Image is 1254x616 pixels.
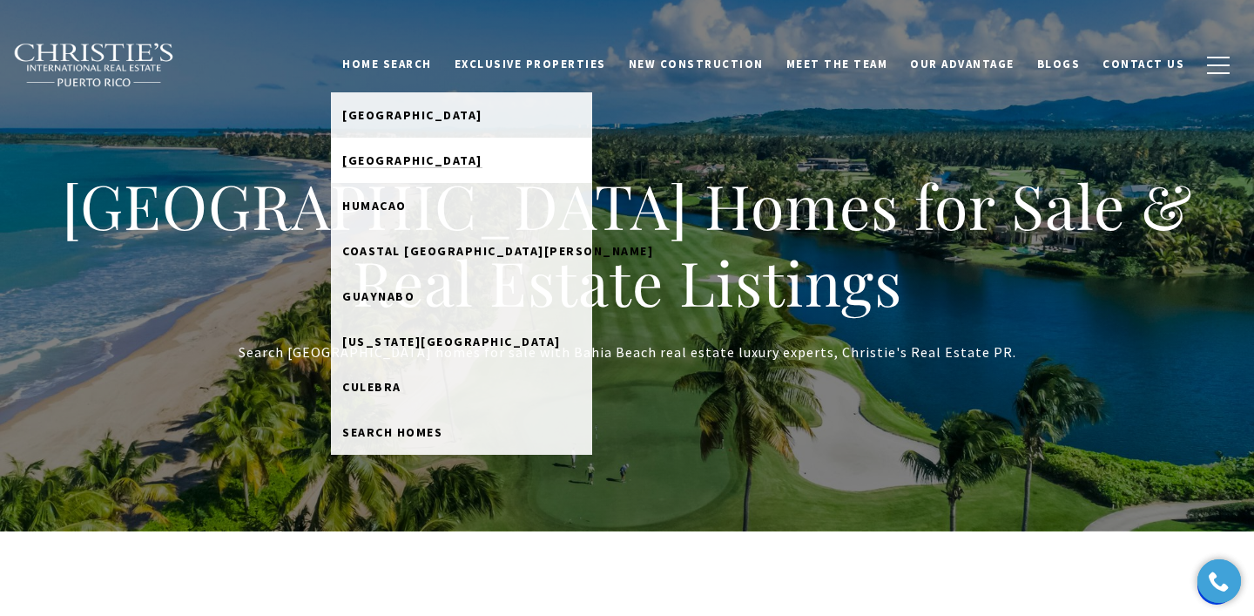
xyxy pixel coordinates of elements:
a: Culebra [331,364,592,410]
a: Our Advantage [899,48,1026,81]
a: [GEOGRAPHIC_DATA] [331,138,592,183]
span: Exclusive Properties [455,57,606,71]
span: New Construction [629,57,764,71]
button: button [1196,40,1241,91]
span: Search Homes [342,424,442,440]
a: Coastal [GEOGRAPHIC_DATA][PERSON_NAME] [331,228,592,274]
span: Our Advantage [910,57,1015,71]
a: Guaynabo [331,274,592,319]
span: Culebra [342,379,401,395]
a: Exclusive Properties [443,48,617,81]
span: [US_STATE][GEOGRAPHIC_DATA] [342,334,561,349]
span: [GEOGRAPHIC_DATA] [342,107,482,123]
img: Christie's International Real Estate black text logo [13,43,175,88]
span: Coastal [GEOGRAPHIC_DATA][PERSON_NAME] [342,243,653,259]
span: [GEOGRAPHIC_DATA] Homes for Sale & Real Estate Listings [62,164,1193,322]
span: Blogs [1037,57,1081,71]
span: Contact Us [1102,57,1184,71]
a: New Construction [617,48,775,81]
span: Search [GEOGRAPHIC_DATA] homes for sale with Bahia Beach real estate luxury experts, Christie's R... [239,343,1016,361]
a: [GEOGRAPHIC_DATA] [331,92,592,138]
a: [US_STATE][GEOGRAPHIC_DATA] [331,319,592,364]
span: Humacao [342,198,407,213]
a: Home Search [331,48,443,81]
a: Humacao [331,183,592,228]
span: [GEOGRAPHIC_DATA] [342,152,482,168]
span: Guaynabo [342,288,415,304]
a: Search Homes [331,410,592,455]
a: Meet the Team [775,48,900,81]
a: Blogs [1026,48,1092,81]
